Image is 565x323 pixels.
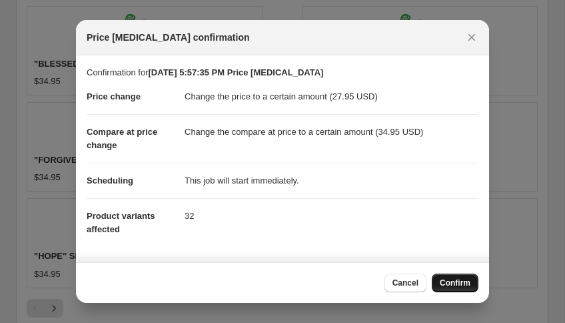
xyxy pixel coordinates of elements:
[185,163,478,198] dd: This job will start immediately.
[185,198,478,234] dd: 32
[87,211,155,234] span: Product variants affected
[432,274,478,292] button: Confirm
[87,91,141,101] span: Price change
[392,278,418,288] span: Cancel
[87,31,250,44] span: Price [MEDICAL_DATA] confirmation
[148,67,323,77] b: [DATE] 5:57:35 PM Price [MEDICAL_DATA]
[87,66,478,79] p: Confirmation for
[185,79,478,114] dd: Change the price to a certain amount (27.95 USD)
[384,274,426,292] button: Cancel
[440,278,470,288] span: Confirm
[87,127,157,150] span: Compare at price change
[87,176,133,186] span: Scheduling
[185,114,478,149] dd: Change the compare at price to a certain amount (34.95 USD)
[462,28,481,47] button: Close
